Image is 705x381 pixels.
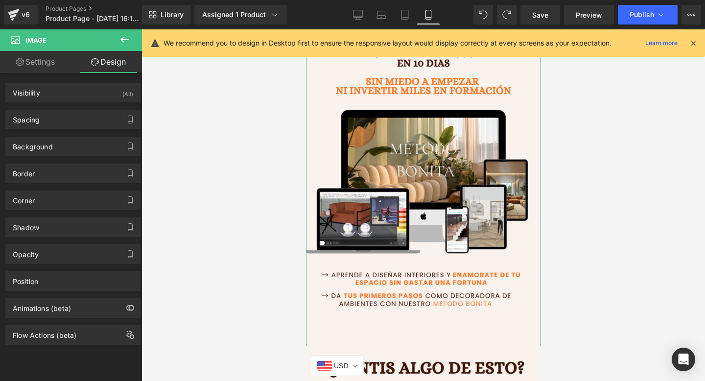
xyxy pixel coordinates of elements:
[417,5,440,24] a: Mobile
[13,245,39,259] div: Opacity
[25,36,47,44] span: Image
[13,218,39,232] div: Shadow
[564,5,614,24] a: Preview
[202,10,280,20] div: Assigned 1 Product
[473,5,493,24] button: Undo
[46,15,140,23] span: Product Page - [DATE] 16:18:38
[13,299,71,312] div: Animations (beta)
[4,5,38,24] a: v6
[681,5,701,24] button: More
[13,164,35,178] div: Border
[73,51,144,73] a: Design
[13,137,53,151] div: Background
[13,83,40,97] div: Visibility
[370,5,393,24] a: Laptop
[346,5,370,24] a: Desktop
[28,333,43,340] span: USD
[46,5,158,13] a: Product Pages
[164,38,611,48] p: We recommend you to design in Desktop first to ensure the responsive layout would display correct...
[393,5,417,24] a: Tablet
[576,10,602,20] span: Preview
[13,110,40,124] div: Spacing
[618,5,678,24] button: Publish
[161,10,184,19] span: Library
[630,11,654,19] span: Publish
[122,83,133,99] div: (All)
[497,5,517,24] button: Redo
[641,37,681,49] a: Learn more
[13,191,35,205] div: Corner
[142,5,190,24] a: New Library
[13,326,76,339] div: Flow Actions (beta)
[20,8,32,21] div: v6
[13,272,38,286] div: Position
[532,10,548,20] span: Save
[672,348,695,371] div: Open Intercom Messenger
